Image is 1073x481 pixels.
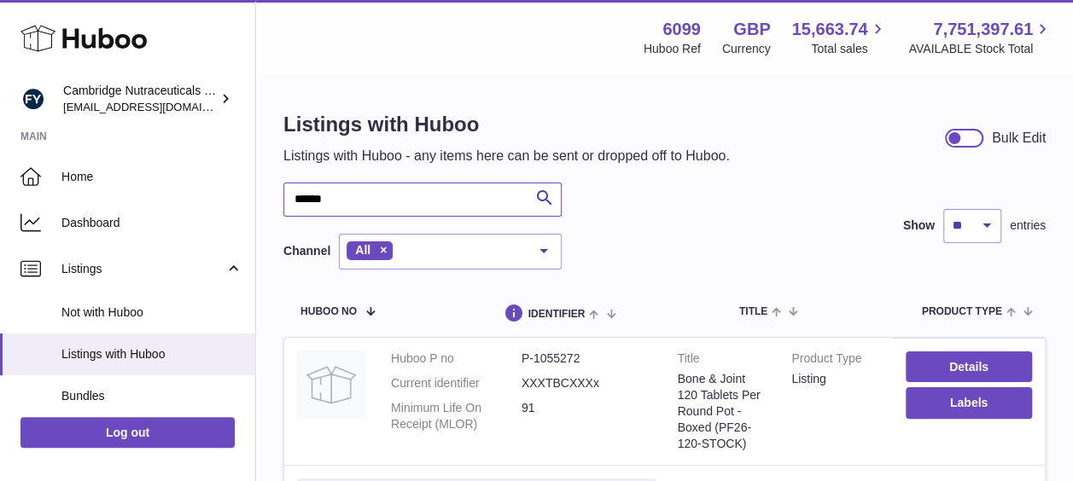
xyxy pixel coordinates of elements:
div: Currency [722,41,771,57]
a: 15,663.74 Total sales [791,18,887,57]
strong: GBP [733,18,770,41]
div: listing [791,371,880,387]
span: Not with Huboo [61,304,242,321]
div: Bulk Edit [992,129,1046,148]
dt: Huboo P no [391,351,522,367]
img: Bone & Joint 120 Tablets Per Round Pot - Boxed (PF26-120-STOCK) [297,351,365,419]
span: Total sales [811,41,887,57]
span: Home [61,169,242,185]
label: Show [903,217,935,234]
span: entries [1010,217,1046,234]
dt: Current identifier [391,375,522,391]
span: 15,663.74 [791,18,867,41]
a: Details [906,351,1032,382]
button: Labels [906,387,1032,418]
a: 7,751,397.61 AVAILABLE Stock Total [908,18,1053,57]
span: 7,751,397.61 [933,18,1033,41]
span: identifier [528,309,586,320]
span: [EMAIL_ADDRESS][DOMAIN_NAME] [63,100,251,113]
strong: Title [678,351,767,371]
label: Channel [283,243,330,259]
span: Bundles [61,388,242,404]
span: Listings [61,261,225,277]
span: Product Type [922,306,1002,317]
dt: Minimum Life On Receipt (MLOR) [391,400,522,432]
img: internalAdmin-6099@internal.huboo.com [20,86,46,112]
span: All [355,243,370,257]
span: Listings with Huboo [61,346,242,362]
p: Listings with Huboo - any items here can be sent or dropped off to Huboo. [283,147,730,165]
strong: 6099 [662,18,701,41]
span: title [739,306,767,317]
dd: XXXTBCXXXx [522,375,652,391]
span: Huboo no [300,306,357,317]
dd: 91 [522,400,652,432]
a: Log out [20,417,235,448]
dd: P-1055272 [522,351,652,367]
span: AVAILABLE Stock Total [908,41,1053,57]
div: Bone & Joint 120 Tablets Per Round Pot - Boxed (PF26-120-STOCK) [678,371,767,451]
h1: Listings with Huboo [283,111,730,138]
div: Huboo Ref [644,41,701,57]
strong: Product Type [791,351,880,371]
div: Cambridge Nutraceuticals Ltd [63,83,217,115]
span: Dashboard [61,215,242,231]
